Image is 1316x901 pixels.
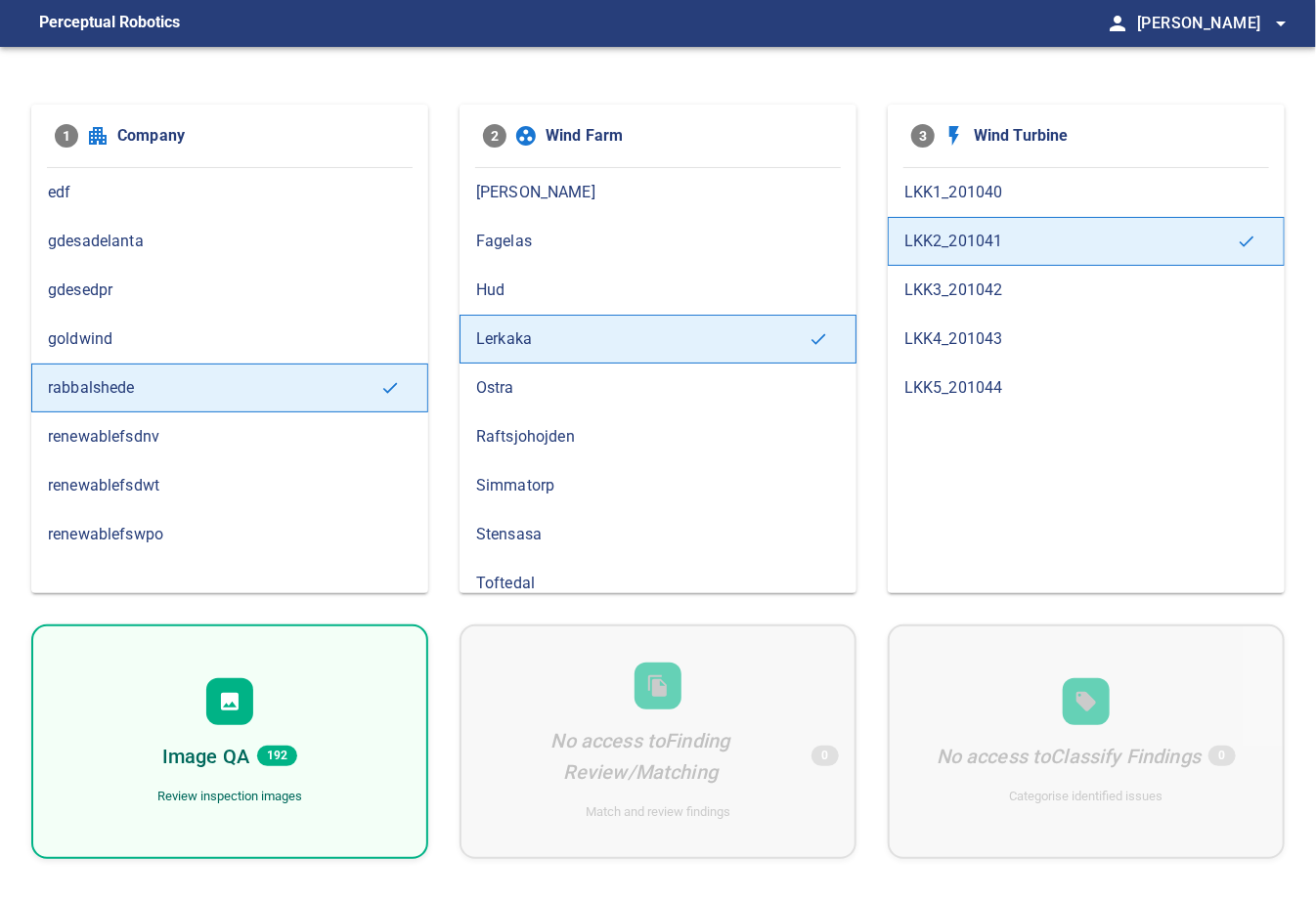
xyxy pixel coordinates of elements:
[257,746,297,766] span: 192
[48,181,412,204] span: edf
[476,523,840,546] span: Stensasa
[476,474,840,497] span: Simmatorp
[39,8,180,39] figcaption: Perceptual Robotics
[904,230,1237,253] span: LKK2_201041
[31,510,428,559] div: renewablefswpo
[888,364,1285,412] div: LKK5_201044
[460,315,856,364] div: Lerkaka
[31,217,428,266] div: gdesadelanta
[1269,12,1293,35] span: arrow_drop_down
[476,376,840,400] span: Ostra
[48,523,412,546] span: renewablefswpo
[888,266,1285,315] div: LKK3_201042
[460,412,856,461] div: Raftsjohojden
[1129,4,1293,43] button: [PERSON_NAME]
[48,474,412,497] span: renewablefsdwt
[888,315,1285,364] div: LKK4_201043
[974,124,1261,148] span: Wind Turbine
[117,124,405,148] span: Company
[1137,10,1293,37] span: [PERSON_NAME]
[476,425,840,449] span: Raftsjohojden
[31,461,428,510] div: renewablefsdwt
[460,364,856,412] div: Ostra
[546,124,833,148] span: Wind Farm
[31,266,428,315] div: gdesedpr
[460,266,856,315] div: Hud
[157,788,302,806] div: Review inspection images
[460,168,856,217] div: [PERSON_NAME]
[1106,12,1129,35] span: person
[888,168,1285,217] div: LKK1_201040
[476,279,840,302] span: Hud
[48,230,412,253] span: gdesadelanta
[476,572,840,595] span: Toftedal
[460,217,856,266] div: Fagelas
[162,741,249,772] h6: Image QA
[31,412,428,461] div: renewablefsdnv
[483,124,506,148] span: 2
[48,327,412,351] span: goldwind
[460,461,856,510] div: Simmatorp
[904,279,1268,302] span: LKK3_201042
[31,364,428,412] div: rabbalshede
[31,315,428,364] div: goldwind
[460,559,856,608] div: Toftedal
[55,124,78,148] span: 1
[476,181,840,204] span: [PERSON_NAME]
[476,230,840,253] span: Fagelas
[31,624,428,859] div: Image QA192Review inspection images
[476,327,809,351] span: Lerkaka
[31,168,428,217] div: edf
[48,425,412,449] span: renewablefsdnv
[904,327,1268,351] span: LKK4_201043
[911,124,935,148] span: 3
[904,376,1268,400] span: LKK5_201044
[460,510,856,559] div: Stensasa
[888,217,1285,266] div: LKK2_201041
[48,279,412,302] span: gdesedpr
[904,181,1268,204] span: LKK1_201040
[48,376,380,400] span: rabbalshede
